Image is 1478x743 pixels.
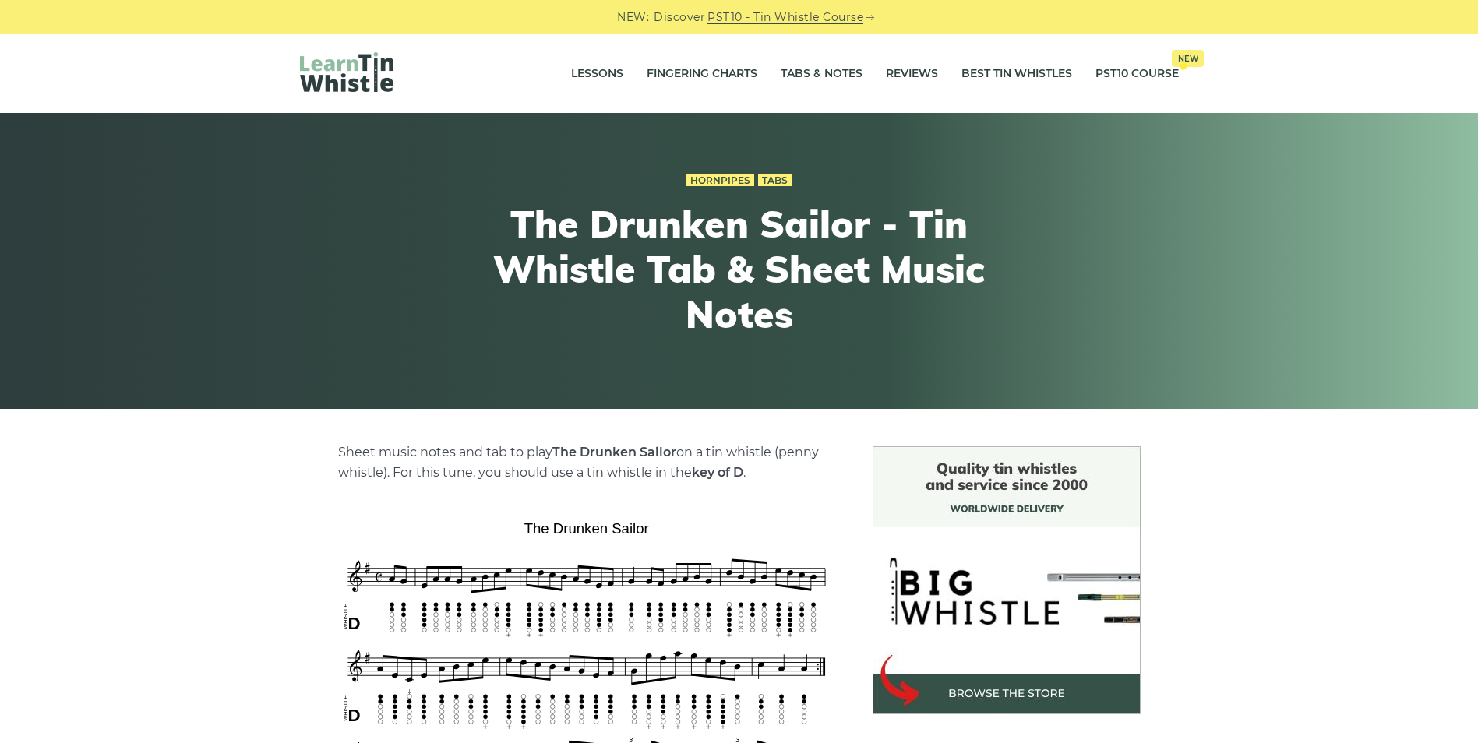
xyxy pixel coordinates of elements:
a: Fingering Charts [647,55,757,93]
img: BigWhistle Tin Whistle Store [873,446,1141,714]
strong: The Drunken Sailor [552,445,676,460]
a: Tabs & Notes [781,55,862,93]
a: Best Tin Whistles [961,55,1072,93]
a: Reviews [886,55,938,93]
a: PST10 CourseNew [1095,55,1179,93]
p: Sheet music notes and tab to play on a tin whistle (penny whistle). For this tune, you should use... [338,442,835,483]
h1: The Drunken Sailor - Tin Whistle Tab & Sheet Music Notes [453,202,1026,336]
a: Hornpipes [686,174,754,187]
strong: key of D [692,465,743,480]
span: New [1172,50,1204,67]
img: LearnTinWhistle.com [300,52,393,92]
a: Tabs [758,174,792,187]
a: Lessons [571,55,623,93]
